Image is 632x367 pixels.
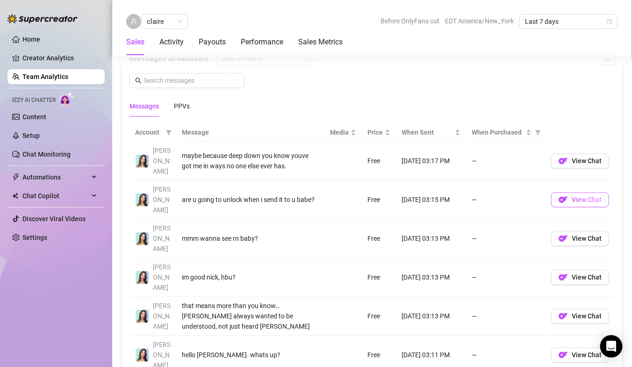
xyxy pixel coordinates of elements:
img: Amelia [136,349,149,362]
span: Before OnlyFans cut [381,14,439,28]
a: Settings [22,234,47,241]
a: OFView Chat [551,276,609,284]
span: When Sent [402,128,453,138]
div: Payouts [199,36,226,48]
a: Team Analytics [22,73,68,80]
a: Creator Analytics [22,50,97,65]
span: Chat Copilot [22,188,89,203]
td: Free [362,142,396,181]
span: calendar [607,19,612,24]
a: Discover Viral Videos [22,215,86,223]
span: [PERSON_NAME] [153,147,171,175]
td: — [466,220,546,259]
span: Media [330,128,349,138]
div: hello [PERSON_NAME]. whats up? [182,350,319,360]
img: OF [559,157,568,166]
a: Content [22,113,46,121]
img: Amelia [136,194,149,207]
td: [DATE] 03:17 PM [396,142,466,181]
img: OF [559,234,568,244]
span: filter [164,126,173,140]
img: OF [559,273,568,282]
span: claire [147,14,182,29]
span: [PERSON_NAME] [153,225,171,253]
img: logo-BBDzfeDw.svg [7,14,78,23]
button: OFView Chat [551,348,609,363]
td: — [466,259,546,297]
span: filter [535,130,541,136]
td: [DATE] 03:13 PM [396,259,466,297]
div: mmm wanna see rn baby? [182,234,319,244]
span: EDT America/New_York [445,14,514,28]
span: View Chat [572,158,602,165]
th: Media [324,124,362,142]
td: [DATE] 03:15 PM [396,181,466,220]
span: View Chat [572,196,602,204]
span: filter [166,130,172,136]
span: Izzy AI Chatter [12,96,56,105]
img: OF [559,351,568,360]
a: OFView Chat [551,354,609,361]
a: Setup [22,132,40,139]
span: View Chat [572,352,602,359]
button: OFView Chat [551,154,609,169]
img: OF [559,312,568,321]
img: Amelia [136,155,149,168]
td: Free [362,259,396,297]
span: [PERSON_NAME] [153,186,171,214]
span: Account [135,128,162,138]
span: search [135,78,142,84]
div: PPVs [174,101,190,112]
span: When Purchased [472,128,524,138]
input: Search messages [144,76,239,86]
img: Amelia [136,232,149,245]
div: im good nick, hbu? [182,273,319,283]
span: calendar [304,56,309,61]
div: that means more than you know… [PERSON_NAME] always wanted to be understood, not just heard [PERS... [182,301,319,332]
div: are u going to unlock when i send it to u babe? [182,195,319,205]
button: OFView Chat [551,309,609,324]
td: [DATE] 03:13 PM [396,220,466,259]
img: Chat Copilot [12,193,18,199]
span: Automations [22,170,89,185]
th: When Purchased [466,124,546,142]
img: Amelia [136,271,149,284]
span: filter [533,126,543,140]
span: [PERSON_NAME] [153,264,171,292]
span: View Chat [572,274,602,281]
div: Activity [159,36,184,48]
td: — [466,181,546,220]
div: Performance [241,36,283,48]
div: Messages Breakdown [129,51,615,66]
a: OFView Chat [551,160,609,167]
td: [DATE] 03:13 PM [396,297,466,336]
span: Price [367,128,383,138]
span: View Chat [572,235,602,243]
span: user [130,18,137,25]
span: [PERSON_NAME] [153,302,171,331]
div: Open Intercom Messenger [600,335,623,358]
div: Sales [126,36,144,48]
th: Message [176,124,324,142]
button: OFView Chat [551,193,609,208]
span: View Chat [572,313,602,320]
button: OFView Chat [551,270,609,285]
th: When Sent [396,124,466,142]
span: reload [604,55,611,61]
div: Sales Metrics [298,36,343,48]
button: OFView Chat [551,231,609,246]
td: — [466,297,546,336]
div: Messages [129,101,159,112]
span: thunderbolt [12,173,20,181]
a: OFView Chat [551,315,609,323]
td: — [466,142,546,181]
a: Chat Monitoring [22,151,71,158]
td: Free [362,297,396,336]
a: Home [22,36,40,43]
img: AI Chatter [59,92,74,106]
td: Free [362,220,396,259]
img: OF [559,195,568,205]
span: Last 24 hours [222,51,309,65]
a: OFView Chat [551,199,609,206]
span: Last 7 days [525,14,612,29]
